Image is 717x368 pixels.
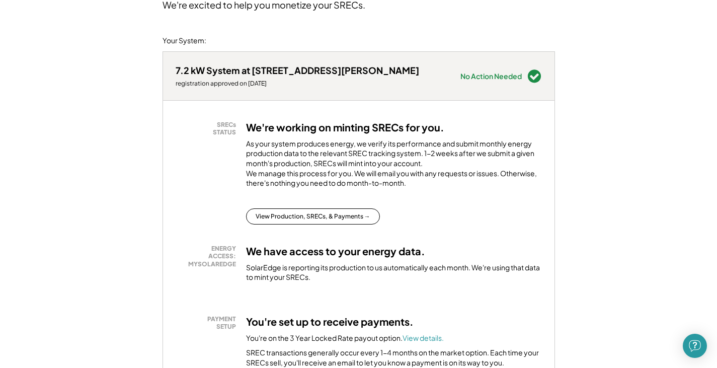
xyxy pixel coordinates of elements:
[460,72,522,80] div: No Action Needed
[163,36,206,46] div: Your System:
[246,245,425,258] h3: We have access to your energy data.
[403,333,444,342] a: View details.
[246,121,444,134] h3: We're working on minting SRECs for you.
[181,121,236,136] div: SRECs STATUS
[181,315,236,331] div: PAYMENT SETUP
[246,333,444,343] div: You're on the 3 Year Locked Rate payout option.
[176,80,419,88] div: registration approved on [DATE]
[176,64,419,76] div: 7.2 kW System at [STREET_ADDRESS][PERSON_NAME]
[246,348,542,367] div: SREC transactions generally occur every 1-4 months on the market option. Each time your SRECs sel...
[246,263,542,282] div: SolarEdge is reporting its production to us automatically each month. We're using that data to mi...
[246,315,414,328] h3: You're set up to receive payments.
[246,208,380,225] button: View Production, SRECs, & Payments →
[683,334,707,358] div: Open Intercom Messenger
[181,245,236,268] div: ENERGY ACCESS: MYSOLAREDGE
[246,139,542,193] div: As your system produces energy, we verify its performance and submit monthly energy production da...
